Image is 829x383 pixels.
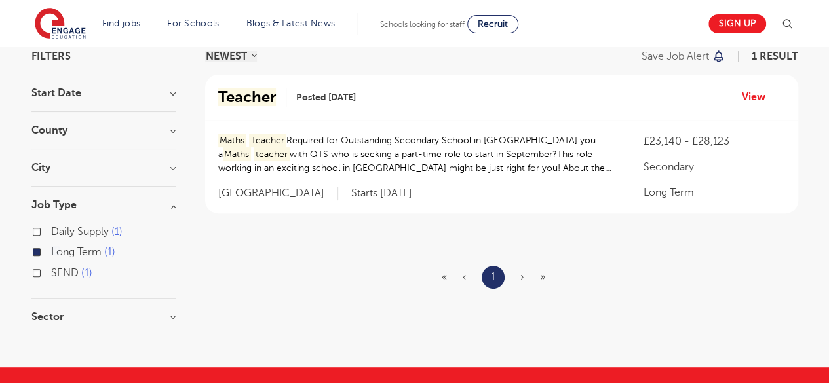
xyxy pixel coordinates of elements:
p: Starts [DATE] [351,187,412,200]
mark: Maths [218,134,247,147]
a: Sign up [708,14,766,33]
a: Find jobs [102,18,141,28]
span: Recruit [478,19,508,29]
img: Engage Education [35,8,86,41]
a: Blogs & Latest News [246,18,336,28]
a: View [742,88,775,105]
p: Required for Outstanding Secondary School in [GEOGRAPHIC_DATA] you a with QTS who is seeking a pa... [218,134,617,175]
button: Save job alert [642,51,726,62]
span: » [540,271,545,283]
p: Long Term [643,185,784,200]
span: Posted [DATE] [296,90,356,104]
span: [GEOGRAPHIC_DATA] [218,187,338,200]
span: Daily Supply [51,226,109,238]
input: Long Term 1 [51,246,60,255]
span: « [442,271,447,283]
p: £23,140 - £28,123 [643,134,784,149]
a: Teacher [218,88,286,107]
span: › [520,271,524,283]
h3: Sector [31,312,176,322]
h3: City [31,162,176,173]
h3: County [31,125,176,136]
span: 1 [104,246,115,258]
p: Save job alert [642,51,709,62]
span: Long Term [51,246,102,258]
mark: Teacher [249,134,286,147]
a: 1 [491,268,495,285]
mark: Maths [223,147,252,161]
span: 1 result [752,50,798,62]
mark: teacher [254,147,290,161]
span: 1 [111,226,123,238]
input: Daily Supply 1 [51,226,60,234]
span: Schools looking for staff [380,20,465,29]
span: 1 [81,267,92,279]
h3: Job Type [31,200,176,210]
a: For Schools [167,18,219,28]
h3: Start Date [31,88,176,98]
input: SEND 1 [51,267,60,276]
span: Filters [31,51,71,62]
span: SEND [51,267,79,279]
p: Secondary [643,159,784,175]
a: Recruit [467,15,518,33]
mark: Teacher [218,88,276,106]
span: ‹ [463,271,466,283]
